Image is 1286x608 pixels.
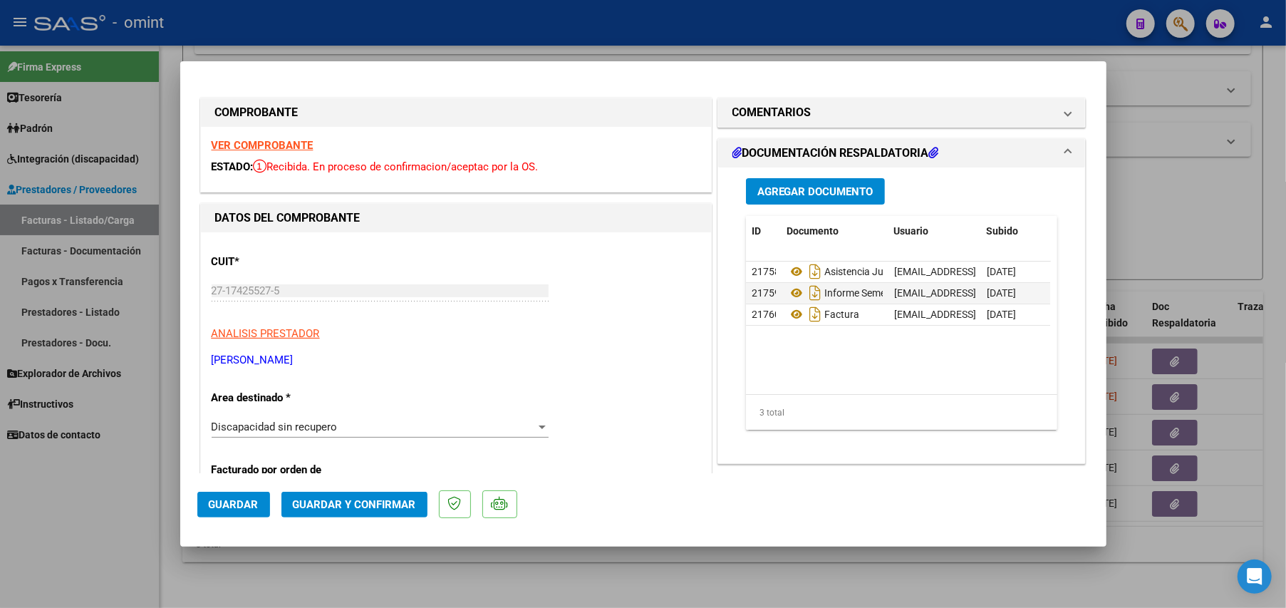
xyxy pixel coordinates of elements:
span: 21760 [752,309,780,320]
span: [DATE] [987,309,1016,320]
mat-expansion-panel-header: COMENTARIOS [718,98,1086,127]
strong: DATOS DEL COMPROBANTE [215,211,361,225]
button: Guardar [197,492,270,517]
i: Descargar documento [806,260,824,283]
datatable-header-cell: ID [746,216,782,247]
span: Documento [787,225,839,237]
mat-expansion-panel-header: DOCUMENTACIÓN RESPALDATORIA [718,139,1086,168]
span: 21759 [752,287,780,299]
button: Guardar y Confirmar [281,492,427,517]
datatable-header-cell: Documento [782,216,888,247]
span: Informe Semestraql [787,287,911,299]
span: [EMAIL_ADDRESS][DOMAIN_NAME] - [PERSON_NAME] [894,287,1136,299]
div: Open Intercom Messenger [1238,560,1272,594]
span: [DATE] [987,287,1016,299]
div: DOCUMENTACIÓN RESPALDATORIA [718,168,1086,463]
h1: COMENTARIOS [732,104,811,121]
p: Facturado por orden de [212,462,358,478]
strong: COMPROBANTE [215,105,299,119]
span: ID [752,225,761,237]
p: Area destinado * [212,390,358,406]
span: ESTADO: [212,160,254,173]
span: Recibida. En proceso de confirmacion/aceptac por la OS. [254,160,539,173]
span: Guardar [209,498,259,511]
i: Descargar documento [806,282,824,304]
span: [DATE] [987,266,1016,277]
datatable-header-cell: Usuario [888,216,981,247]
p: [PERSON_NAME] [212,352,700,369]
button: Agregar Documento [746,178,885,205]
span: Guardar y Confirmar [293,498,416,511]
span: [EMAIL_ADDRESS][DOMAIN_NAME] - [PERSON_NAME] [894,266,1136,277]
i: Descargar documento [806,303,824,326]
span: 21758 [752,266,780,277]
span: Subido [987,225,1019,237]
h1: DOCUMENTACIÓN RESPALDATORIA [732,145,939,162]
span: Factura [787,309,859,320]
a: VER COMPROBANTE [212,139,313,152]
span: ANALISIS PRESTADOR [212,327,320,340]
span: Discapacidad sin recupero [212,421,338,433]
div: 3 total [746,395,1058,431]
span: Asistencia Junio [787,266,897,277]
span: [EMAIL_ADDRESS][DOMAIN_NAME] - [PERSON_NAME] [894,309,1136,320]
span: Agregar Documento [757,185,873,198]
p: CUIT [212,254,358,270]
datatable-header-cell: Subido [981,216,1052,247]
span: Usuario [894,225,929,237]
